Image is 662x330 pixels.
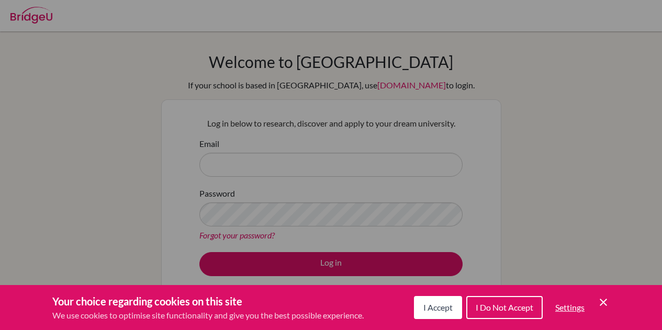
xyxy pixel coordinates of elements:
h3: Your choice regarding cookies on this site [52,293,364,309]
span: I Do Not Accept [476,302,533,312]
button: Save and close [597,296,610,309]
button: I Accept [414,296,462,319]
p: We use cookies to optimise site functionality and give you the best possible experience. [52,309,364,322]
span: I Accept [423,302,453,312]
button: I Do Not Accept [466,296,543,319]
button: Settings [547,297,593,318]
span: Settings [555,302,585,312]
